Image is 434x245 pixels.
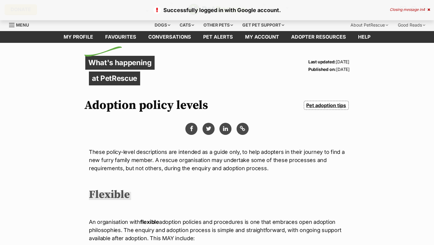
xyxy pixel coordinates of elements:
button: Share via facebook [185,123,197,135]
a: Adopter resources [285,31,352,43]
a: My account [239,31,285,43]
a: Share via Twitter [203,123,215,135]
div: Get pet support [238,19,288,31]
a: conversations [142,31,197,43]
div: Dogs [150,19,175,31]
a: Menu [9,19,33,30]
p: These policy-level descriptions are intended as a guide only, to help adopters in their journey t... [89,148,345,172]
strong: flexible [140,219,159,225]
div: About PetRescue [346,19,392,31]
p: [DATE] [308,58,350,65]
p: What's happening [85,56,155,70]
p: [DATE] [308,65,350,73]
h1: Adoption policy levels [84,98,208,112]
a: Share via Linkedin [219,123,231,135]
div: Cats [175,19,198,31]
strong: Last updated: [308,59,336,64]
p: at PetRescue [89,72,140,85]
span: Menu [16,22,29,27]
a: Pet alerts [197,31,239,43]
h2: Flexible [89,188,131,202]
div: Other pets [199,19,237,31]
strong: Published on: [308,67,336,72]
a: Pet adoption tips [304,101,349,110]
button: Copy link [237,123,249,135]
a: Favourites [99,31,142,43]
a: My profile [58,31,99,43]
p: An organisation with adoption policies and procedures is one that embraces open adoption philosop... [89,218,345,242]
a: Help [352,31,376,43]
img: decorative flick [84,46,122,57]
div: Good Reads [394,19,429,31]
